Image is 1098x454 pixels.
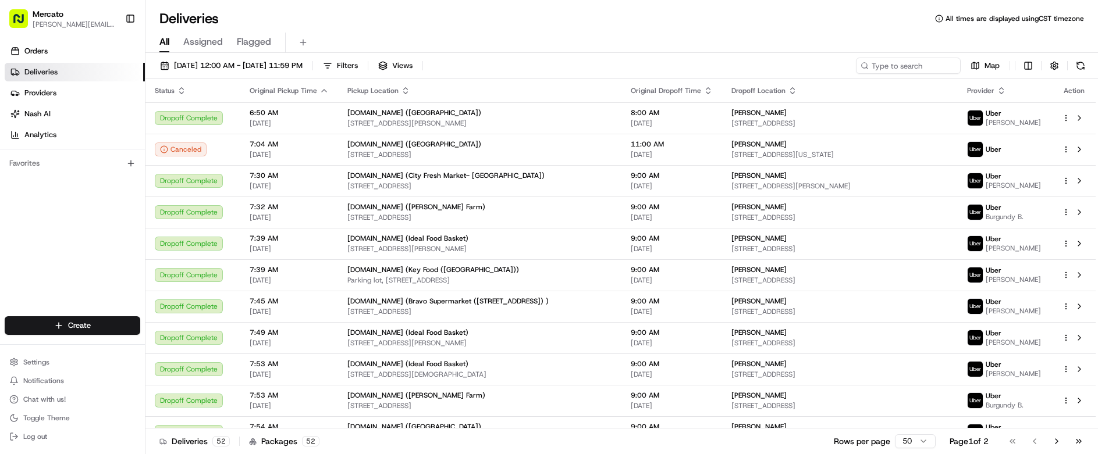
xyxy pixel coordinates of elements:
[631,359,713,369] span: 9:00 AM
[731,202,787,212] span: [PERSON_NAME]
[347,401,612,410] span: [STREET_ADDRESS]
[631,370,713,379] span: [DATE]
[731,140,787,149] span: [PERSON_NAME]
[347,422,481,431] span: [DOMAIN_NAME] ([GEOGRAPHIC_DATA])
[986,181,1041,190] span: [PERSON_NAME]
[986,118,1041,127] span: [PERSON_NAME]
[631,202,713,212] span: 9:00 AM
[731,244,948,253] span: [STREET_ADDRESS]
[731,171,787,180] span: [PERSON_NAME]
[986,338,1041,347] span: [PERSON_NAME]
[631,338,713,348] span: [DATE]
[731,265,787,274] span: [PERSON_NAME]
[5,373,140,389] button: Notifications
[250,140,329,149] span: 7:04 AM
[250,86,317,95] span: Original Pickup Time
[347,359,468,369] span: [DOMAIN_NAME] (Ideal Food Basket)
[967,86,994,95] span: Provider
[347,234,468,243] span: [DOMAIN_NAME] (Ideal Food Basket)
[347,265,519,274] span: [DOMAIN_NAME] (Key Food ([GEOGRAPHIC_DATA]))
[250,338,329,348] span: [DATE]
[631,171,713,180] span: 9:00 AM
[631,265,713,274] span: 9:00 AM
[250,181,329,191] span: [DATE]
[5,410,140,426] button: Toggle Theme
[23,413,70,423] span: Toggle Theme
[731,338,948,348] span: [STREET_ADDRESS]
[392,60,413,71] span: Views
[986,145,1001,154] span: Uber
[23,376,64,385] span: Notifications
[250,108,329,117] span: 6:50 AM
[631,181,713,191] span: [DATE]
[250,401,329,410] span: [DATE]
[631,422,713,431] span: 9:00 AM
[5,63,145,81] a: Deliveries
[250,328,329,337] span: 7:49 AM
[174,60,303,71] span: [DATE] 12:00 AM - [DATE] 11:59 PM
[337,60,358,71] span: Filters
[631,328,713,337] span: 9:00 AM
[968,362,983,377] img: uber-new-logo.jpeg
[631,86,701,95] span: Original Dropoff Time
[986,212,1024,221] span: Burgundy B.
[250,296,329,306] span: 7:45 AM
[631,276,713,285] span: [DATE]
[347,171,545,180] span: [DOMAIN_NAME] (City Fresh Market- [GEOGRAPHIC_DATA])
[834,435,890,447] p: Rows per page
[24,46,48,56] span: Orders
[731,119,948,128] span: [STREET_ADDRESS]
[33,20,116,29] span: [PERSON_NAME][EMAIL_ADDRESS][PERSON_NAME][DOMAIN_NAME]
[250,213,329,222] span: [DATE]
[731,234,787,243] span: [PERSON_NAME]
[731,150,948,159] span: [STREET_ADDRESS][US_STATE]
[5,154,140,173] div: Favorites
[731,359,787,369] span: [PERSON_NAME]
[159,9,219,28] h1: Deliveries
[986,369,1041,378] span: [PERSON_NAME]
[250,422,329,431] span: 7:54 AM
[5,316,140,335] button: Create
[212,436,230,446] div: 52
[250,244,329,253] span: [DATE]
[986,275,1041,284] span: [PERSON_NAME]
[986,203,1001,212] span: Uber
[631,119,713,128] span: [DATE]
[250,150,329,159] span: [DATE]
[856,58,961,74] input: Type to search
[731,108,787,117] span: [PERSON_NAME]
[347,119,612,128] span: [STREET_ADDRESS][PERSON_NAME]
[347,181,612,191] span: [STREET_ADDRESS]
[631,296,713,306] span: 9:00 AM
[250,276,329,285] span: [DATE]
[968,267,983,283] img: uber-new-logo.jpeg
[347,391,485,400] span: [DOMAIN_NAME] ([PERSON_NAME] Farm)
[24,88,56,98] span: Providers
[986,328,1001,338] span: Uber
[373,58,418,74] button: Views
[631,244,713,253] span: [DATE]
[347,86,399,95] span: Pickup Location
[946,14,1084,23] span: All times are displayed using CST timezone
[5,354,140,370] button: Settings
[986,306,1041,316] span: [PERSON_NAME]
[347,307,612,316] span: [STREET_ADDRESS]
[347,328,468,337] span: [DOMAIN_NAME] (Ideal Food Basket)
[183,35,223,49] span: Assigned
[631,108,713,117] span: 8:00 AM
[5,105,145,123] a: Nash AI
[968,110,983,126] img: uber-new-logo.jpeg
[155,86,175,95] span: Status
[968,424,983,439] img: uber-new-logo.jpeg
[237,35,271,49] span: Flagged
[250,265,329,274] span: 7:39 AM
[731,391,787,400] span: [PERSON_NAME]
[347,202,485,212] span: [DOMAIN_NAME] ([PERSON_NAME] Farm)
[250,370,329,379] span: [DATE]
[33,8,63,20] button: Mercato
[731,328,787,337] span: [PERSON_NAME]
[986,401,1024,410] span: Burgundy B.
[731,296,787,306] span: [PERSON_NAME]
[347,276,612,285] span: Parking lot, [STREET_ADDRESS]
